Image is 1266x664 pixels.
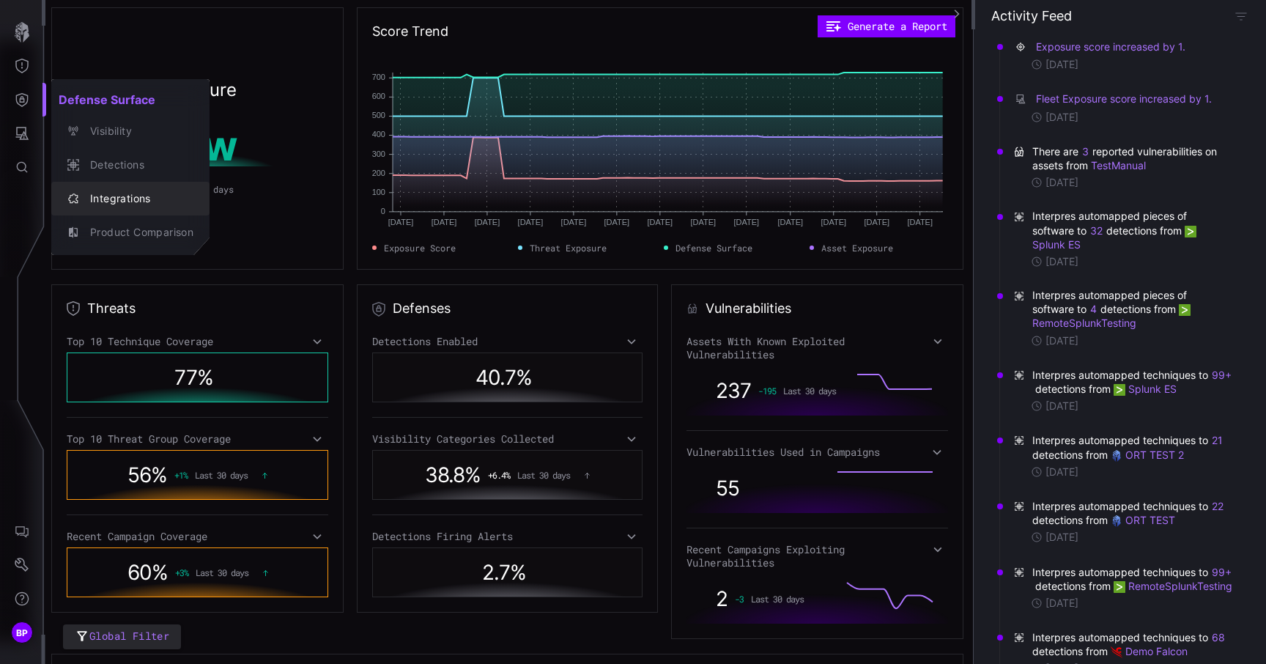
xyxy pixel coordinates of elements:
button: Product Comparison [51,215,210,249]
div: Detections [83,156,193,174]
button: Integrations [51,182,210,215]
div: Integrations [83,190,193,208]
div: Product Comparison [83,224,193,242]
button: Visibility [51,114,210,148]
h2: Defense Surface [51,85,210,114]
div: Visibility [83,122,193,141]
button: Detections [51,148,210,182]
